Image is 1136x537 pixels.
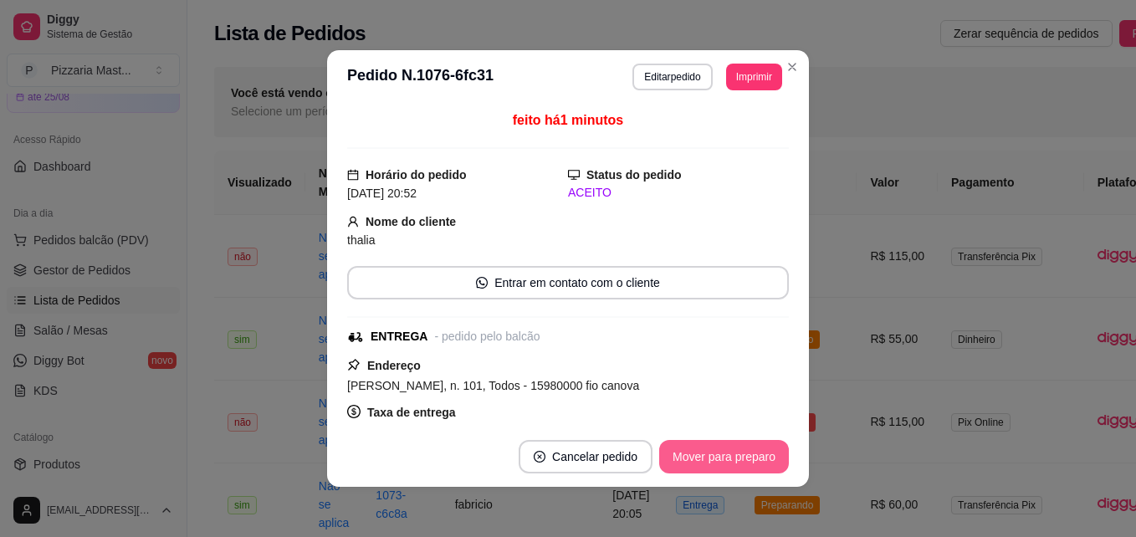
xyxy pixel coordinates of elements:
span: dollar [347,405,361,418]
span: feito há 1 minutos [513,113,623,127]
strong: Taxa de entrega [367,406,456,419]
span: [DATE] 20:52 [347,187,417,200]
button: Mover para preparo [659,440,789,473]
span: calendar [347,169,359,181]
div: ENTREGA [371,328,427,345]
div: ACEITO [568,184,789,202]
strong: Nome do cliente [366,215,456,228]
button: Imprimir [726,64,782,90]
button: whats-appEntrar em contato com o cliente [347,266,789,299]
span: user [347,216,359,228]
button: Editarpedido [632,64,712,90]
span: pushpin [347,358,361,371]
h3: Pedido N. 1076-6fc31 [347,64,494,90]
button: Close [779,54,806,80]
strong: Status do pedido [586,168,682,182]
strong: Horário do pedido [366,168,467,182]
span: thalia [347,233,375,247]
span: whats-app [476,277,488,289]
div: - pedido pelo balcão [434,328,540,345]
span: [PERSON_NAME], n. 101, Todos - 15980000 fio canova [347,379,639,392]
span: close-circle [534,451,545,463]
strong: Endereço [367,359,421,372]
span: desktop [568,169,580,181]
button: close-circleCancelar pedido [519,440,652,473]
